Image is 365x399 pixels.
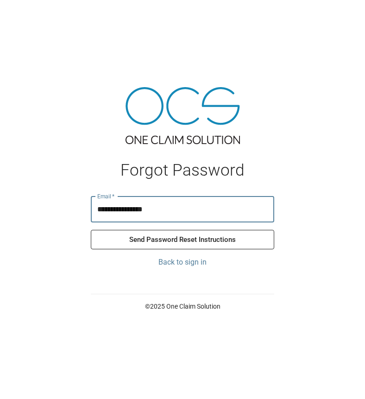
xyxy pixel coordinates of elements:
button: Send Password Reset Instructions [91,230,274,249]
p: © 2025 One Claim Solution [91,302,274,311]
img: ocs-logo-white-transparent.png [11,6,48,24]
label: Email [97,192,115,200]
a: Back to sign in [91,257,274,268]
h1: Forgot Password [91,161,274,180]
img: ocs-logo-tra.png [126,87,240,144]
